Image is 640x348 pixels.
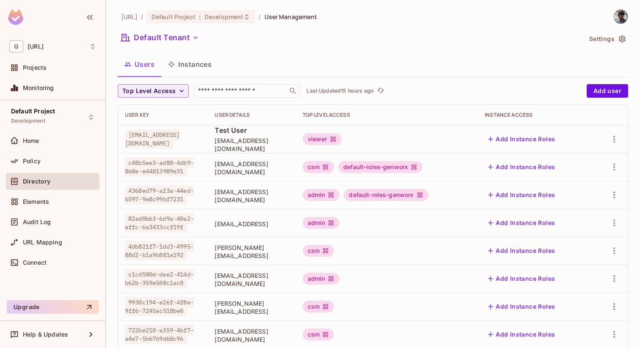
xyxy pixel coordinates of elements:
[485,160,558,174] button: Add Instance Roles
[614,10,628,24] img: aravind-genworx
[485,272,558,285] button: Add Instance Roles
[23,178,50,185] span: Directory
[125,269,194,288] span: c1cd580d-dee2-414d-b62b-359e508c1ac0
[485,112,585,118] div: Instance Access
[125,129,180,149] span: [EMAIL_ADDRESS][DOMAIN_NAME]
[485,188,558,202] button: Add Instance Roles
[215,244,289,260] span: [PERSON_NAME][EMAIL_ADDRESS]
[23,219,51,225] span: Audit Log
[303,161,334,173] div: csm
[118,84,189,98] button: Top Level Access
[11,108,55,115] span: Default Project
[23,239,62,246] span: URL Mapping
[23,85,54,91] span: Monitoring
[485,244,558,258] button: Add Instance Roles
[215,188,289,204] span: [EMAIL_ADDRESS][DOMAIN_NAME]
[125,325,194,344] span: 722be210-a359-4bf7-a4e7-5b6769d60c96
[303,273,340,285] div: admin
[215,160,289,176] span: [EMAIL_ADDRESS][DOMAIN_NAME]
[265,13,317,21] span: User Management
[23,64,47,71] span: Projects
[259,13,261,21] li: /
[338,161,422,173] div: default-roles-genworx
[125,157,194,177] span: c48b5ee3-ad80-4db9-860e-e44813989e31
[141,13,143,21] li: /
[485,132,558,146] button: Add Instance Roles
[23,158,41,164] span: Policy
[23,259,47,266] span: Connect
[28,43,44,50] span: Workspace: genworx.ai
[303,189,340,201] div: admin
[125,297,194,316] span: 9930c194-e26f-4f8e-9ff6-7245ac518be0
[375,86,386,96] button: refresh
[23,198,49,205] span: Elements
[215,327,289,343] span: [EMAIL_ADDRESS][DOMAIN_NAME]
[303,112,472,118] div: Top Level Access
[303,217,340,229] div: admin
[485,328,558,341] button: Add Instance Roles
[8,9,23,25] img: SReyMgAAAABJRU5ErkJggg==
[11,118,45,124] span: Development
[306,88,374,94] p: Last Updated 15 hours ago
[161,54,218,75] button: Instances
[199,14,201,20] span: :
[303,133,342,145] div: viewer
[7,300,99,314] button: Upgrade
[122,86,176,96] span: Top Level Access
[23,137,39,144] span: Home
[152,13,196,21] span: Default Project
[9,40,23,52] span: G
[125,213,194,233] span: 82ad0b63-6d9a-40a2-affc-6a3433ccf19f
[125,185,194,205] span: 4368ed79-a23a-44ed-b597-9e8c99bf7231
[121,13,138,21] span: the active workspace
[23,331,68,338] span: Help & Updates
[215,299,289,315] span: [PERSON_NAME][EMAIL_ADDRESS]
[204,13,243,21] span: Development
[344,189,428,201] div: default-roles-genworx
[303,301,334,312] div: csm
[586,32,628,46] button: Settings
[215,126,289,135] span: Test User
[118,54,161,75] button: Users
[377,87,384,95] span: refresh
[215,112,289,118] div: User Details
[118,31,202,44] button: Default Tenant
[303,245,334,257] div: csm
[215,271,289,288] span: [EMAIL_ADDRESS][DOMAIN_NAME]
[587,84,628,98] button: Add user
[485,216,558,230] button: Add Instance Roles
[125,112,201,118] div: User Key
[215,220,289,228] span: [EMAIL_ADDRESS]
[215,137,289,153] span: [EMAIL_ADDRESS][DOMAIN_NAME]
[125,241,194,260] span: 4db821f7-1dd3-4995-88d2-b1a9b881a192
[303,329,334,340] div: csm
[485,300,558,313] button: Add Instance Roles
[374,86,386,96] span: Click to refresh data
